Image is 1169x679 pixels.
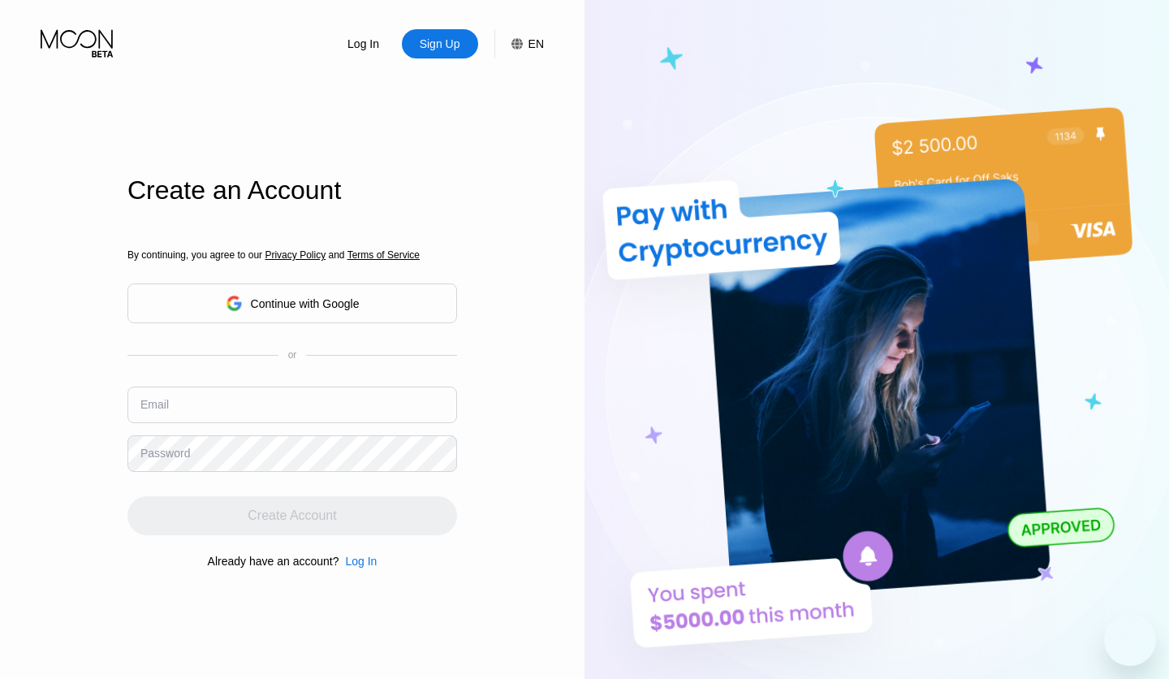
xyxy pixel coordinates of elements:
div: Log In [345,555,377,568]
div: By continuing, you agree to our [127,249,457,261]
span: Terms of Service [347,249,420,261]
span: Privacy Policy [265,249,326,261]
div: or [288,349,297,361]
div: EN [528,37,544,50]
div: Email [140,398,169,411]
div: Create an Account [127,175,457,205]
iframe: Кнопка запуска окна обмена сообщениями [1104,614,1156,666]
div: Log In [339,555,377,568]
div: Continue with Google [127,283,457,323]
div: Log In [346,36,381,52]
div: Sign Up [418,36,462,52]
div: Sign Up [402,29,478,58]
span: and [326,249,347,261]
div: Log In [326,29,402,58]
div: Password [140,447,190,460]
div: Already have an account? [208,555,339,568]
div: EN [494,29,544,58]
div: Continue with Google [251,297,360,310]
